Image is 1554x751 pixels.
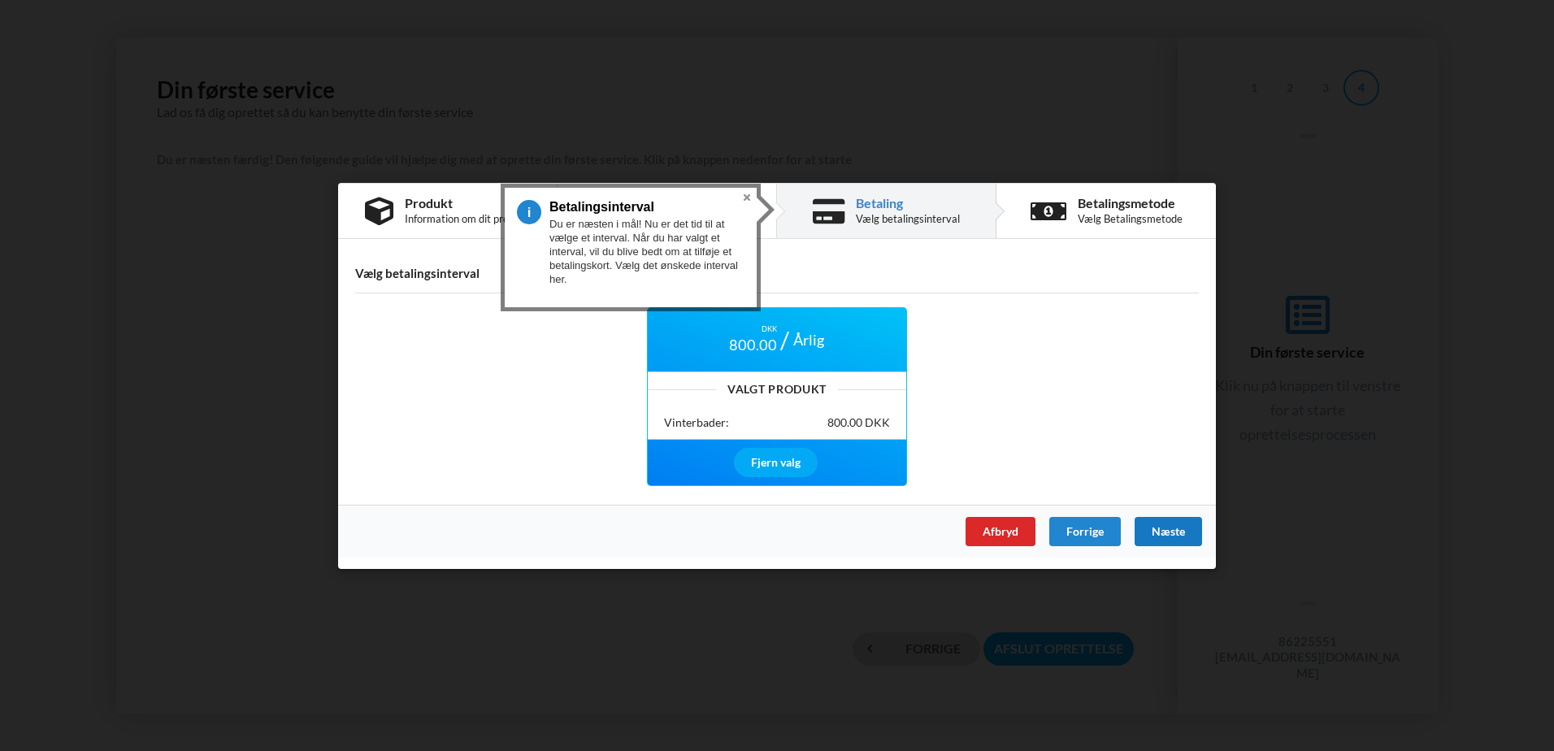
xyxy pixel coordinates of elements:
button: Close [737,188,757,207]
h3: Betalingsinterval [549,199,732,215]
div: Betalingsmetode [1078,197,1183,210]
div: Information om dit produkt [405,212,530,225]
div: Valgt Produkt [648,384,906,395]
div: Forrige [1049,516,1121,545]
div: 800.00 DKK [827,415,890,431]
div: Du er næsten i mål! Nu er det tid til at vælge et interval. Når du har valgt et interval, vil du ... [549,211,744,286]
div: Næste [1135,516,1202,545]
div: Fjern valg [734,448,818,477]
div: Årlig [785,324,832,355]
div: Afbryd [966,516,1035,545]
span: 5 [517,200,549,224]
div: Betaling [856,197,960,210]
span: 800.00 [729,335,777,355]
div: Vælg betalingsinterval [856,212,960,225]
div: Vælg Betalingsmetode [1078,212,1183,225]
div: Vinterbader: [664,415,729,431]
div: Produkt [405,197,530,210]
span: DKK [762,324,777,335]
h4: Vælg betalingsinterval [355,266,1199,281]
